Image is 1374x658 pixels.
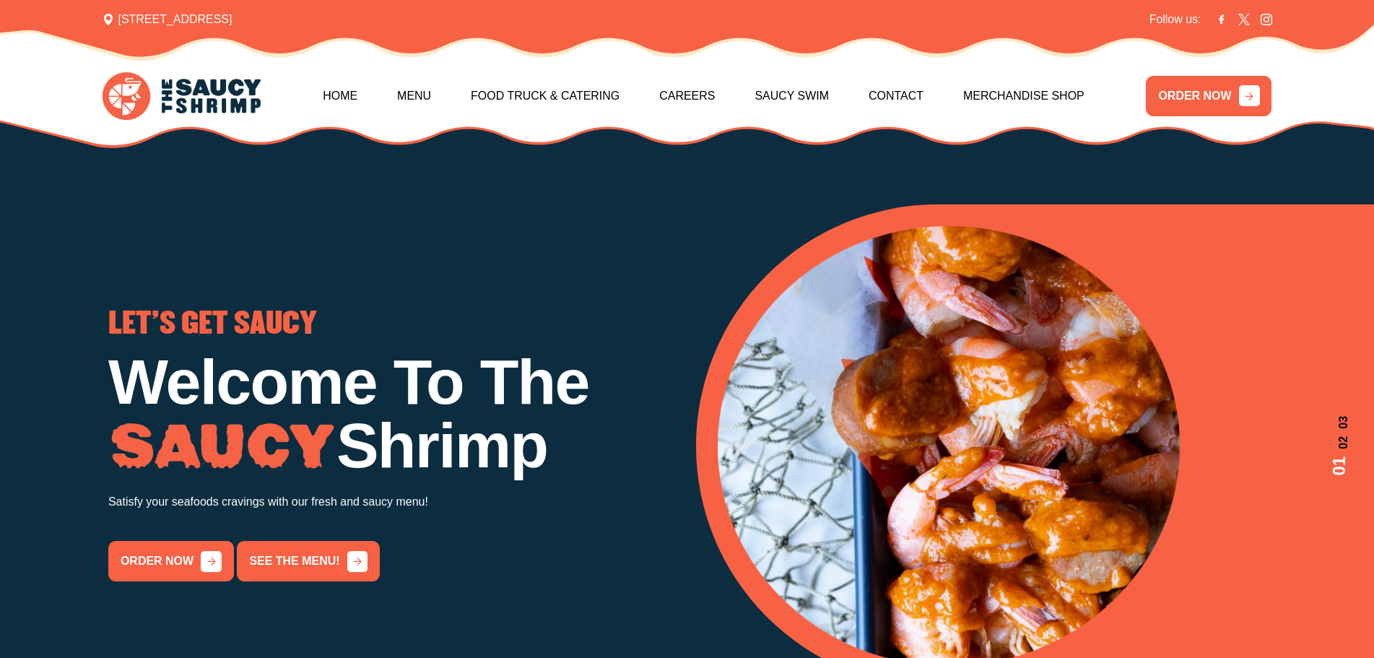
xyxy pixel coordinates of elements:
a: Saucy Swim [755,65,829,127]
img: logo [103,72,261,121]
p: Satisfy your seafoods cravings with our fresh and saucy menu! [108,492,679,512]
span: 02 [1326,436,1352,449]
div: 1 / 3 [108,310,679,581]
a: order now [108,541,234,581]
a: Menu [397,65,431,127]
img: Image [108,423,336,470]
a: ORDER NOW [1146,76,1271,116]
span: LET'S GET SAUCY [108,310,317,339]
span: [STREET_ADDRESS] [103,11,232,28]
a: Careers [659,65,715,127]
a: See the menu! [237,541,380,581]
span: 03 [1326,416,1352,429]
a: Food Truck & Catering [471,65,619,127]
a: Home [323,65,357,127]
span: 01 [1326,456,1352,476]
a: Merchandise Shop [963,65,1084,127]
span: Follow us: [1149,11,1201,28]
h1: Welcome To The Shrimp [108,350,679,477]
a: Contact [869,65,923,127]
